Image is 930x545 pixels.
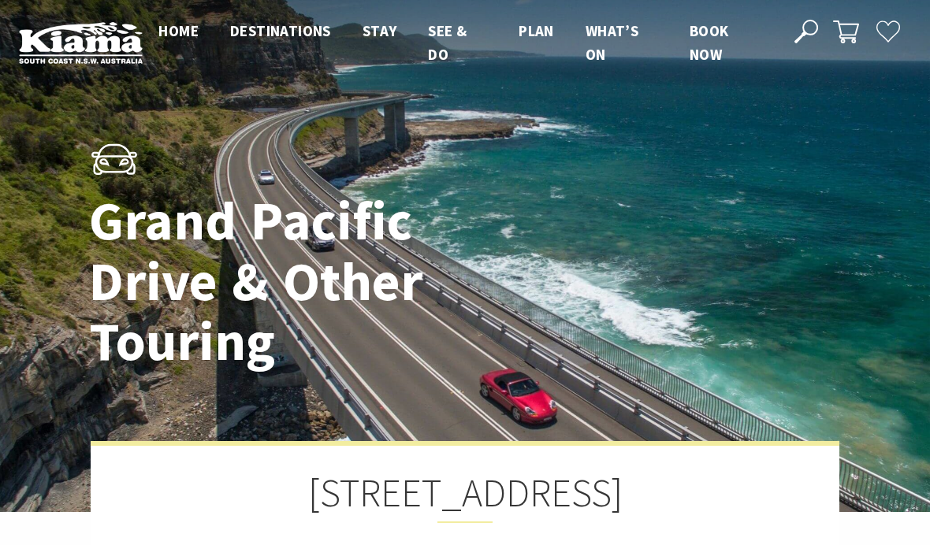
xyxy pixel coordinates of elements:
[428,21,467,64] span: See & Do
[363,21,397,40] span: Stay
[169,469,761,523] h2: [STREET_ADDRESS]
[586,21,638,64] span: What’s On
[89,191,534,372] h1: Grand Pacific Drive & Other Touring
[519,21,554,40] span: Plan
[143,19,776,67] nav: Main Menu
[690,21,729,64] span: Book now
[19,21,143,64] img: Kiama Logo
[158,21,199,40] span: Home
[230,21,331,40] span: Destinations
